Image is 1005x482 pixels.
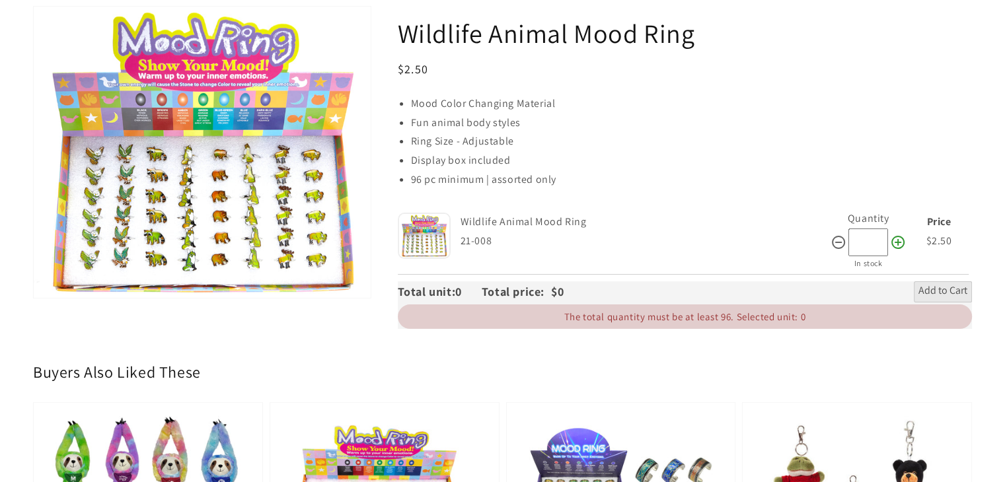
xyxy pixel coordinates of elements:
[848,211,889,225] label: Quantity
[411,94,972,114] li: Mood Color Changing Material
[411,132,972,151] li: Ring Size - Adjustable
[411,151,972,170] li: Display box included
[909,213,969,232] div: Price
[398,213,451,259] img: Default Title
[411,170,972,189] li: 96 pc minimum | assorted only
[551,284,564,299] span: $0
[918,284,967,300] span: Add to Cart
[398,281,551,302] div: Total unit: Total price:
[831,256,906,271] div: In stock
[398,304,972,329] div: The total quantity must be at least 96. Selected unit: 0
[461,213,827,232] div: Wildlife Animal Mood Ring
[455,284,482,299] span: 0
[398,61,429,77] span: $2.50
[33,362,972,382] h2: Buyers Also Liked These
[461,232,831,251] div: 21-008
[914,281,972,302] button: Add to Cart
[926,234,951,248] span: $2.50
[398,16,972,50] h1: Wildlife Animal Mood Ring
[411,114,972,133] li: Fun animal body styles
